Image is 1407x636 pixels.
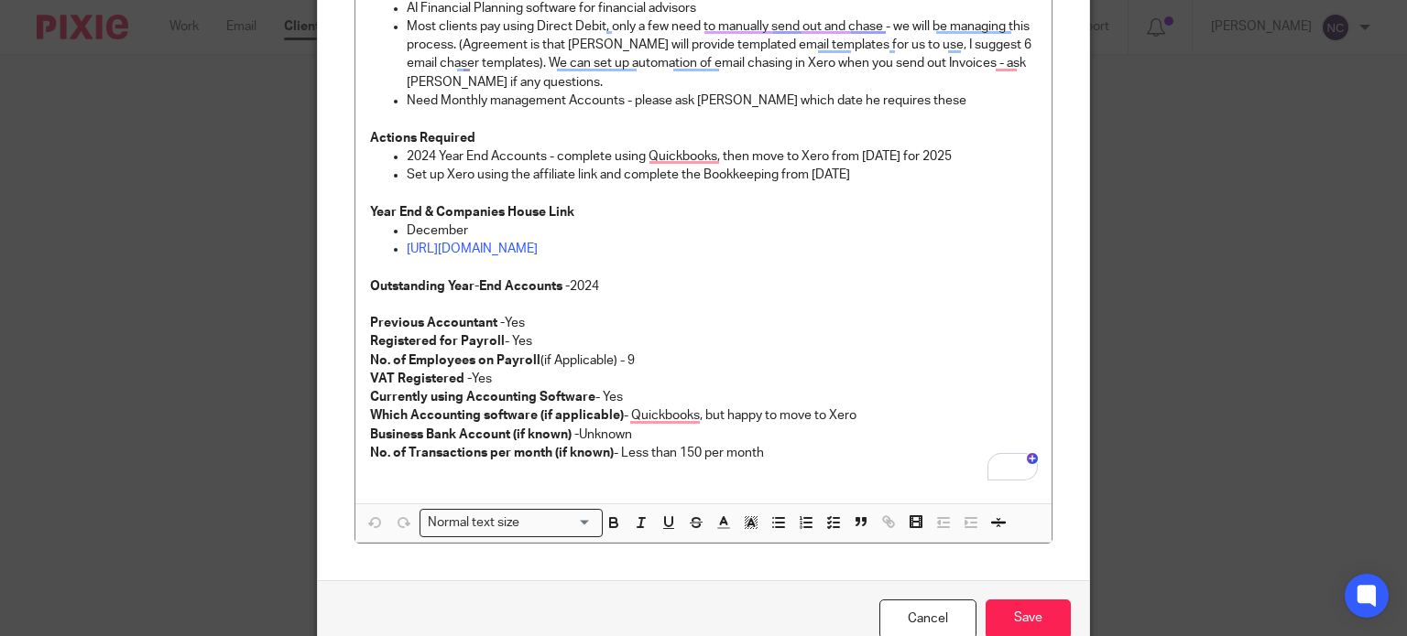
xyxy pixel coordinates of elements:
[407,147,1038,166] p: 2024 Year End Accounts - complete using Quickbooks, then move to Xero from [DATE] for 2025
[370,388,1038,406] p: - Yes
[424,513,524,533] span: Normal text size
[370,314,1038,332] p: Yes
[420,509,603,537] div: Search for option
[370,370,1038,388] p: Yes
[370,409,624,422] strong: Which Accounting software (if applicable)
[370,317,505,329] strong: Previous Accountant -
[370,132,475,145] strong: Actions Required
[407,221,1038,240] p: December
[370,447,614,459] strong: No. of Transactions per month (if known)
[370,335,505,348] strong: Registered for Payroll
[370,280,570,293] strong: Outstanding Year-End Accounts -
[407,92,1038,110] p: Need Monthly management Accounts - please ask [PERSON_NAME] which date he requires these
[370,354,540,367] strong: No. of Employees on Payroll
[407,243,538,255] a: [URL][DOMAIN_NAME]
[370,351,1038,370] p: (if Applicable) - 9
[370,428,579,441] strong: Business Bank Account (if known) -
[370,444,1038,462] p: - Less than 150 per month
[370,406,1038,444] p: - Quickbooks, but happy to move to Xero Unknown
[370,372,472,385] strong: VAT Registered -
[370,277,1038,296] p: 2024
[370,391,595,404] strong: Currently using Accounting Software
[370,332,1038,350] p: - Yes
[407,17,1038,92] p: Most clients pay using Direct Debit, only a few need to manually send out and chase - we will be ...
[370,206,574,219] strong: Year End & Companies House Link
[407,166,1038,184] p: Set up Xero using the affiliate link and complete the Bookkeeping from [DATE]
[526,513,592,533] input: Search for option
